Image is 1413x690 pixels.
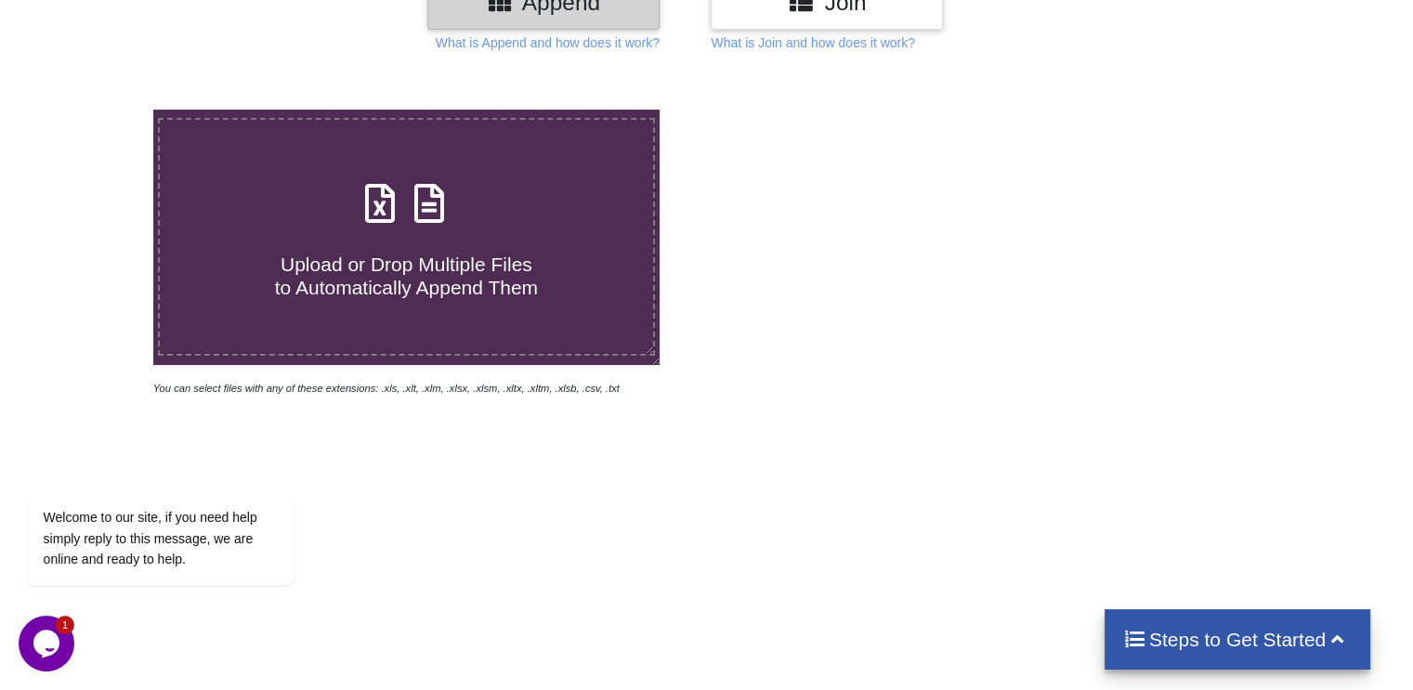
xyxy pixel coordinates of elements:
i: You can select files with any of these extensions: .xls, .xlt, .xlm, .xlsx, .xlsm, .xltx, .xltm, ... [153,383,620,394]
p: What is Append and how does it work? [436,33,660,52]
p: What is Join and how does it work? [711,33,914,52]
iframe: chat widget [19,324,353,606]
h4: Steps to Get Started [1123,628,1353,651]
iframe: chat widget [19,616,78,671]
span: Upload or Drop Multiple Files to Automatically Append Them [275,254,538,298]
